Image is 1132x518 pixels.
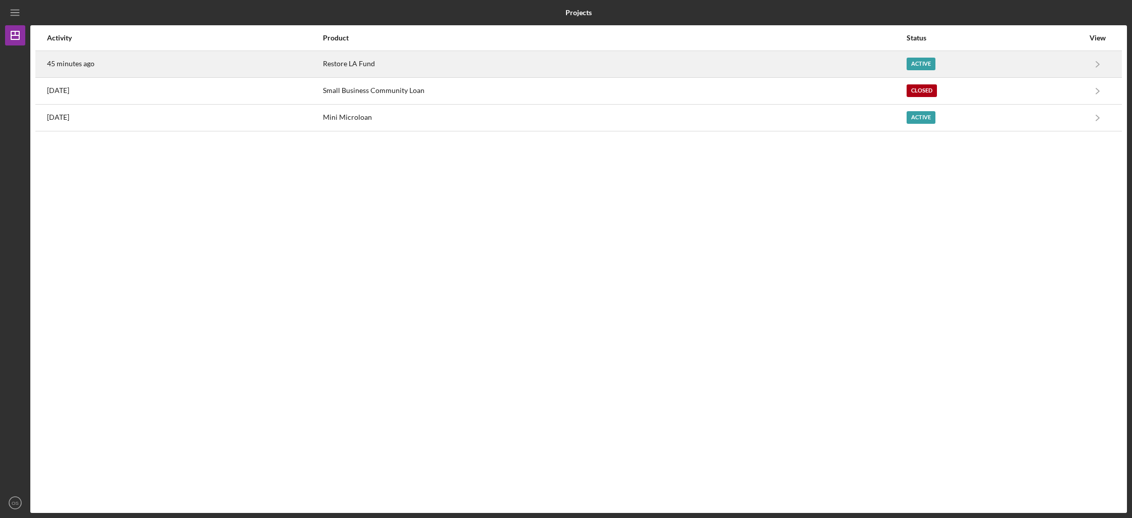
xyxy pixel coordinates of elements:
b: Projects [565,9,592,17]
div: Closed [907,84,937,97]
div: Status [907,34,1084,42]
div: View [1085,34,1110,42]
div: Restore LA Fund [323,52,906,77]
div: Active [907,111,935,124]
time: 2025-09-10 22:29 [47,60,95,68]
div: Active [907,58,935,70]
time: 2025-09-03 19:40 [47,113,69,121]
text: OS [12,500,19,506]
button: OS [5,493,25,513]
div: Product [323,34,906,42]
div: Activity [47,34,322,42]
time: 2025-09-05 00:45 [47,86,69,95]
div: Small Business Community Loan [323,78,906,104]
div: Mini Microloan [323,105,906,130]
